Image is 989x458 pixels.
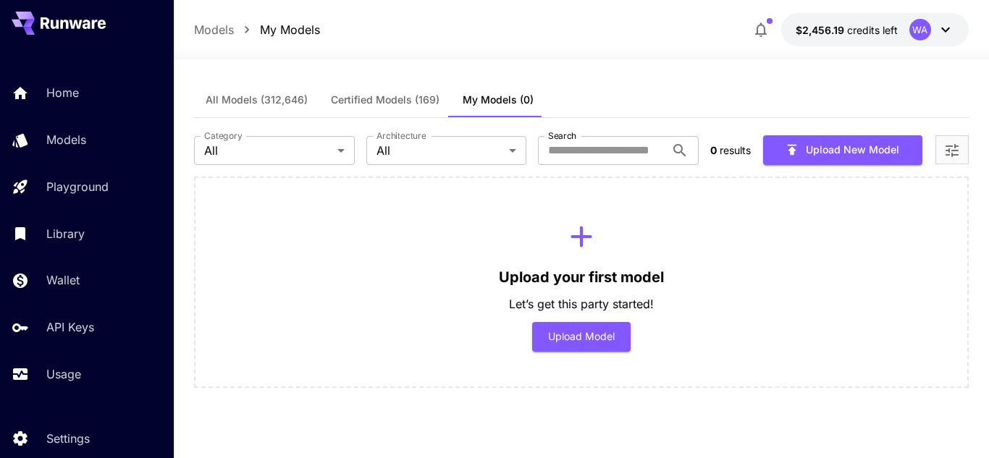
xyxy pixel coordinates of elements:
[763,135,922,165] button: Upload New Model
[46,430,90,447] p: Settings
[46,84,79,101] p: Home
[260,21,320,38] a: My Models
[194,21,234,38] a: Models
[720,144,751,156] span: results
[194,21,320,38] nav: breadcrumb
[532,322,631,352] button: Upload Model
[376,142,504,159] span: All
[46,318,94,336] p: API Keys
[376,130,426,142] label: Architecture
[710,144,717,156] span: 0
[781,13,969,46] button: $2,456.1947WA
[204,130,243,142] label: Category
[46,271,80,289] p: Wallet
[796,22,898,38] div: $2,456.1947
[206,93,308,106] span: All Models (312,646)
[847,24,898,36] span: credits left
[204,142,332,159] span: All
[46,131,86,148] p: Models
[46,178,109,195] p: Playground
[548,130,576,142] label: Search
[499,269,664,286] h3: Upload your first model
[909,19,931,41] div: WA
[46,365,81,383] p: Usage
[331,93,439,106] span: Certified Models (169)
[943,141,961,159] button: Open more filters
[509,295,654,313] p: Let’s get this party started!
[796,24,847,36] span: $2,456.19
[46,225,85,242] p: Library
[463,93,534,106] span: My Models (0)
